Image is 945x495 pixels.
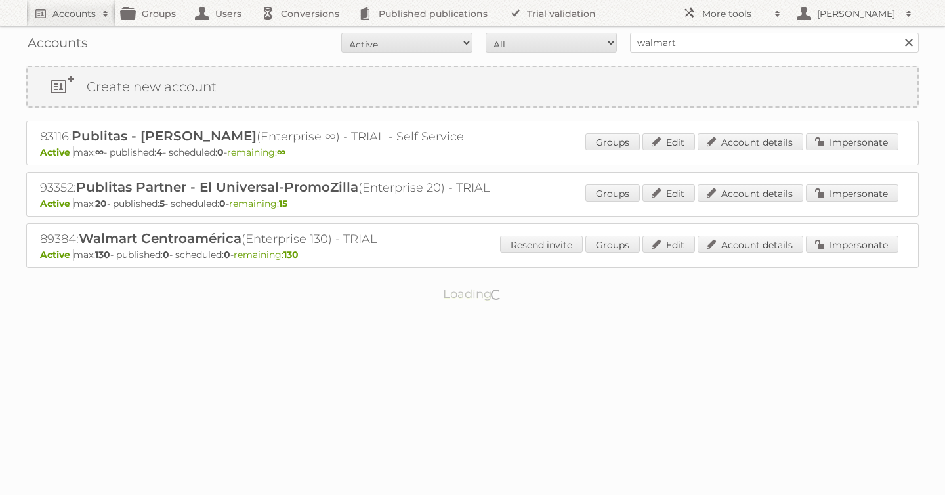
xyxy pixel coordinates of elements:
[698,236,803,253] a: Account details
[40,128,499,145] h2: 83116: (Enterprise ∞) - TRIAL - Self Service
[698,133,803,150] a: Account details
[702,7,768,20] h2: More tools
[642,133,695,150] a: Edit
[219,198,226,209] strong: 0
[72,128,257,144] span: Publitas - [PERSON_NAME]
[283,249,299,261] strong: 130
[40,198,73,209] span: Active
[229,198,287,209] span: remaining:
[40,179,499,196] h2: 93352: (Enterprise 20) - TRIAL
[277,146,285,158] strong: ∞
[279,198,287,209] strong: 15
[79,230,241,246] span: Walmart Centroamérica
[95,249,110,261] strong: 130
[95,198,107,209] strong: 20
[806,133,898,150] a: Impersonate
[40,249,73,261] span: Active
[500,236,583,253] a: Resend invite
[156,146,163,158] strong: 4
[224,249,230,261] strong: 0
[28,67,917,106] a: Create new account
[402,281,544,307] p: Loading
[806,184,898,202] a: Impersonate
[159,198,165,209] strong: 5
[40,249,905,261] p: max: - published: - scheduled: -
[40,230,499,247] h2: 89384: (Enterprise 130) - TRIAL
[40,146,905,158] p: max: - published: - scheduled: -
[52,7,96,20] h2: Accounts
[40,198,905,209] p: max: - published: - scheduled: -
[234,249,299,261] span: remaining:
[642,236,695,253] a: Edit
[227,146,285,158] span: remaining:
[217,146,224,158] strong: 0
[585,236,640,253] a: Groups
[585,184,640,202] a: Groups
[585,133,640,150] a: Groups
[40,146,73,158] span: Active
[163,249,169,261] strong: 0
[95,146,104,158] strong: ∞
[698,184,803,202] a: Account details
[642,184,695,202] a: Edit
[806,236,898,253] a: Impersonate
[76,179,358,195] span: Publitas Partner - El Universal-PromoZilla
[814,7,899,20] h2: [PERSON_NAME]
